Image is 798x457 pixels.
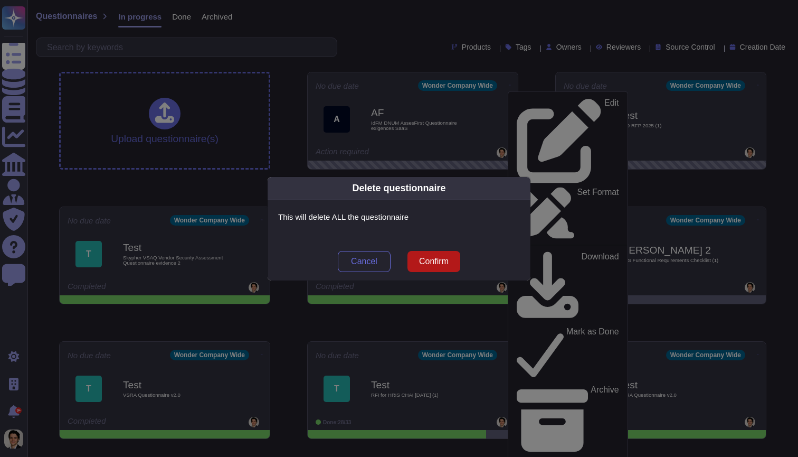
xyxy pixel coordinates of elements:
[352,181,445,195] div: Delete questionnaire
[338,251,391,272] button: Cancel
[351,257,377,266] span: Cancel
[407,251,460,272] button: Confirm
[419,257,449,266] span: Confirm
[278,211,520,223] p: This will delete ALL the questionnaire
